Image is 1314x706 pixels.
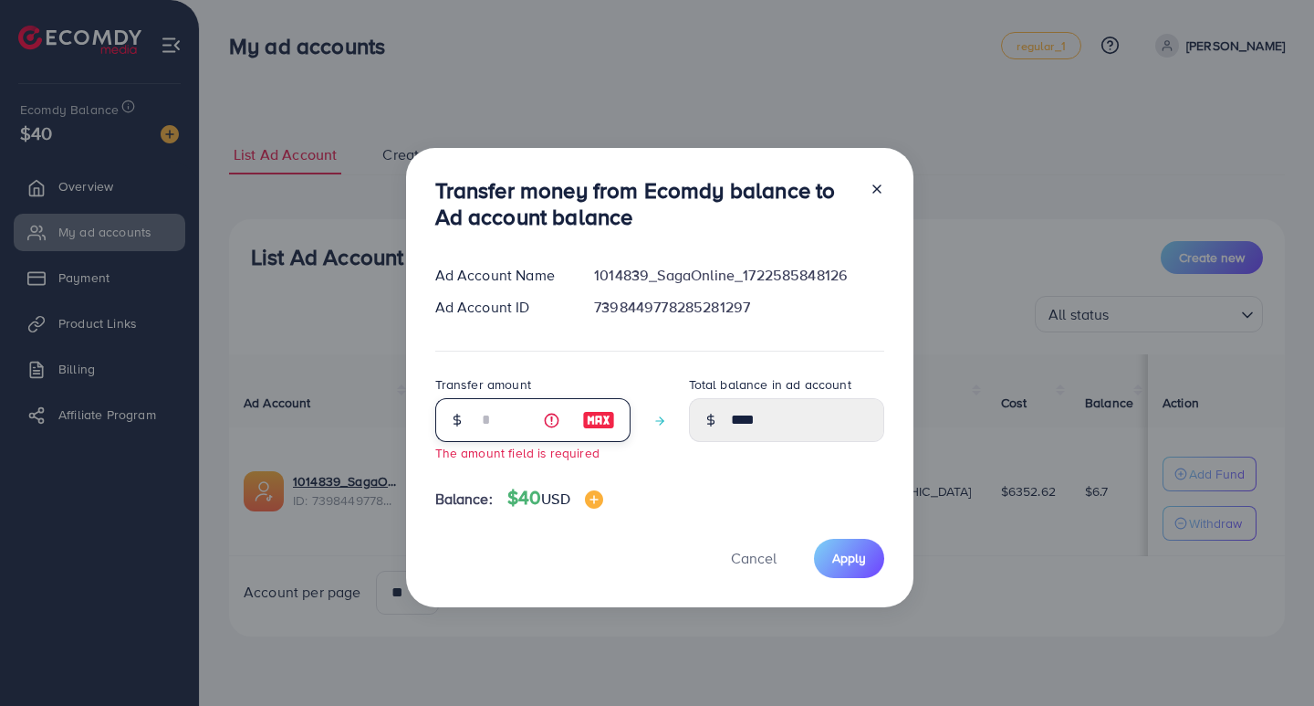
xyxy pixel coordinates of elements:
[1236,624,1300,692] iframe: Chat
[541,489,569,509] span: USD
[708,539,799,578] button: Cancel
[435,375,531,394] label: Transfer amount
[435,489,493,510] span: Balance:
[435,444,600,461] small: The amount field is required
[507,487,603,510] h4: $40
[689,375,851,394] label: Total balance in ad account
[731,548,777,568] span: Cancel
[814,539,884,578] button: Apply
[582,409,615,431] img: image
[435,177,855,230] h3: Transfer money from Ecomdy balance to Ad account balance
[579,297,898,318] div: 7398449778285281297
[421,265,580,286] div: Ad Account Name
[585,490,603,509] img: image
[421,297,580,318] div: Ad Account ID
[579,265,898,286] div: 1014839_SagaOnline_1722585848126
[832,549,866,567] span: Apply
